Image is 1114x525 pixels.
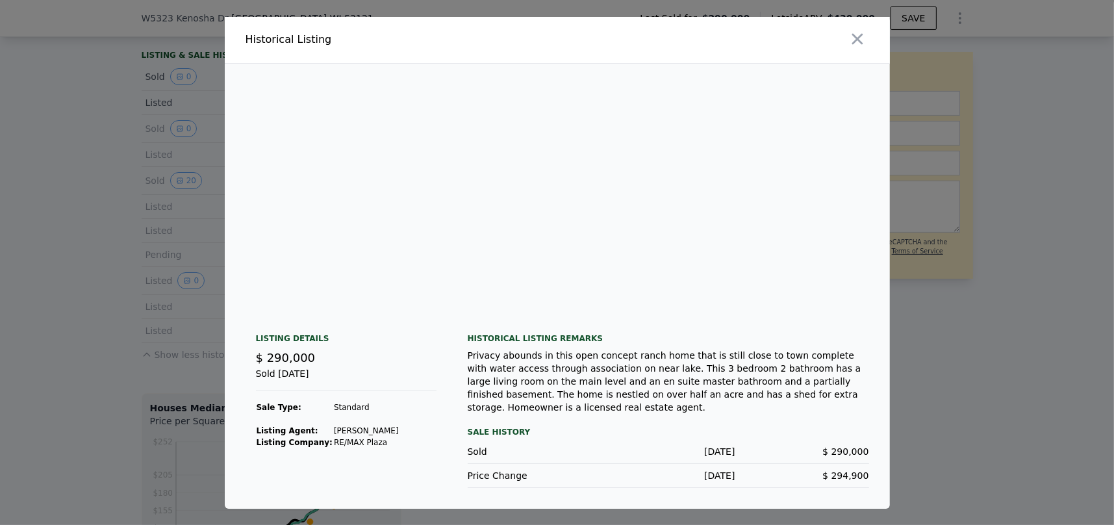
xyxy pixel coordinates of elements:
div: Privacy abounds in this open concept ranch home that is still close to town complete with water a... [468,349,869,414]
div: Listing Details [256,333,437,349]
strong: Listing Agent: [257,426,318,435]
span: $ 290,000 [256,351,316,365]
div: Historical Listing remarks [468,333,869,344]
div: Sold [DATE] [256,367,437,391]
strong: Listing Company: [257,438,333,447]
div: Price Change [468,469,601,482]
div: Sale History [468,424,869,440]
div: [DATE] [601,469,735,482]
td: [PERSON_NAME] [333,425,399,437]
td: Standard [333,402,399,413]
div: [DATE] [601,445,735,458]
div: Sold [468,445,601,458]
span: $ 290,000 [822,446,868,457]
td: RE/MAX Plaza [333,437,399,448]
strong: Sale Type: [257,403,301,412]
div: Historical Listing [246,32,552,47]
span: $ 294,900 [822,470,868,481]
